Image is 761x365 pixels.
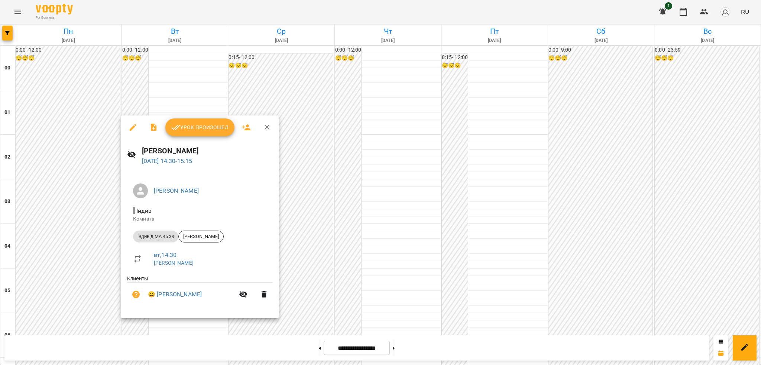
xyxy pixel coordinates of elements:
[127,286,145,303] button: Визит пока не оплачен. Добавить оплату?
[171,123,229,132] span: Урок произошел
[148,290,202,299] a: 😀 [PERSON_NAME]
[154,260,194,266] a: [PERSON_NAME]
[154,187,199,194] a: [PERSON_NAME]
[133,233,178,240] span: індивід МА 45 хв
[133,215,267,223] p: Комната
[133,207,153,214] span: - Індив
[165,118,234,136] button: Урок произошел
[178,231,224,242] div: [PERSON_NAME]
[127,275,273,309] ul: Клиенты
[154,251,177,258] a: вт , 14:30
[142,145,273,157] h6: [PERSON_NAME]
[142,157,192,164] a: [DATE] 14:30-15:15
[179,233,223,240] span: [PERSON_NAME]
